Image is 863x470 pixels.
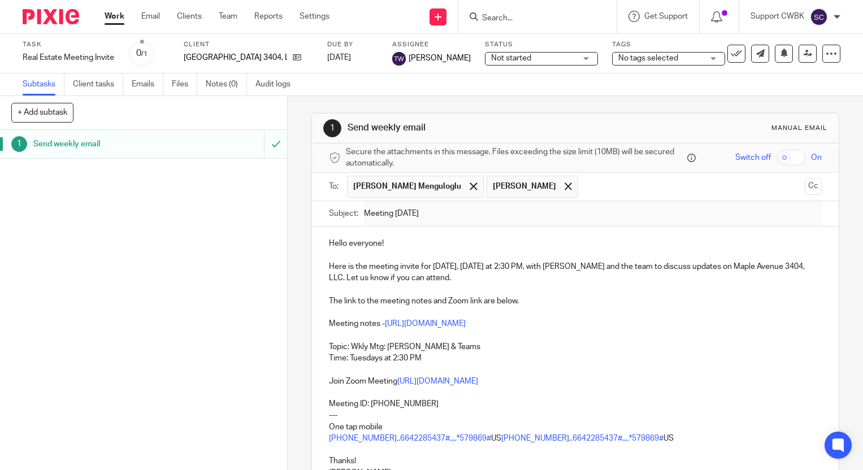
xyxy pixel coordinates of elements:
[392,40,471,49] label: Assignee
[23,9,79,24] img: Pixie
[141,11,160,22] a: Email
[329,341,821,352] p: Topic: Wkly Mtg: [PERSON_NAME] & Teams
[219,11,237,22] a: Team
[23,40,114,49] label: Task
[493,181,556,192] span: [PERSON_NAME]
[323,119,341,137] div: 1
[501,434,663,442] a: [PHONE_NUMBER],,6642285437#,,,,*579869#
[329,433,821,444] p: US US
[11,136,27,152] div: 1
[810,8,828,26] img: svg%3E
[329,376,821,387] p: Join Zoom Meeting
[184,40,313,49] label: Client
[329,318,821,329] p: Meeting notes -
[105,11,124,22] a: Work
[805,178,822,195] button: Cc
[177,11,202,22] a: Clients
[751,11,804,22] p: Support CWBK
[612,40,725,49] label: Tags
[73,73,123,95] a: Client tasks
[644,12,688,20] span: Get Support
[255,73,299,95] a: Audit logs
[327,54,351,62] span: [DATE]
[346,146,684,169] span: Secure the attachments in this message. Files exceeding the size limit (10MB) will be secured aut...
[329,352,821,364] p: Time: Tuesdays at 2:30 PM
[172,73,197,95] a: Files
[397,377,478,385] a: [URL][DOMAIN_NAME]
[327,40,378,49] label: Due by
[618,54,678,62] span: No tags selected
[329,181,341,192] label: To:
[348,122,600,134] h1: Send weekly email
[329,398,821,410] p: Meeting ID: [PHONE_NUMBER]
[136,47,148,60] div: 0
[481,14,583,24] input: Search
[329,421,821,433] p: One tap mobile
[385,320,466,328] a: [URL][DOMAIN_NAME]
[329,208,358,219] label: Subject:
[329,238,821,249] p: Hello everyone!
[811,152,822,163] span: On
[33,136,180,153] h1: Send weekly email
[206,73,247,95] a: Notes (0)
[254,11,283,22] a: Reports
[184,52,287,63] p: [GEOGRAPHIC_DATA] 3404, LLC
[485,40,598,49] label: Status
[491,54,531,62] span: Not started
[735,152,771,163] span: Switch off
[329,434,491,442] a: [PHONE_NUMBER],,6642285437#,,,,*579869#
[409,53,471,64] span: [PERSON_NAME]
[141,51,148,57] small: /1
[329,410,821,421] p: ---
[23,52,114,63] div: Real Estate Meeting Invite
[329,455,821,467] p: Thanks!
[300,11,329,22] a: Settings
[11,103,73,122] button: + Add subtask
[392,52,406,66] img: svg%3E
[329,295,821,307] p: The link to the meeting notes and Zoom link are below.
[132,73,163,95] a: Emails
[329,261,821,284] p: Here is the meeting invite for [DATE], [DATE] at 2:30 PM, with [PERSON_NAME] and the team to disc...
[771,124,827,133] div: Manual email
[353,181,461,192] span: [PERSON_NAME] Menguloglu
[23,73,64,95] a: Subtasks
